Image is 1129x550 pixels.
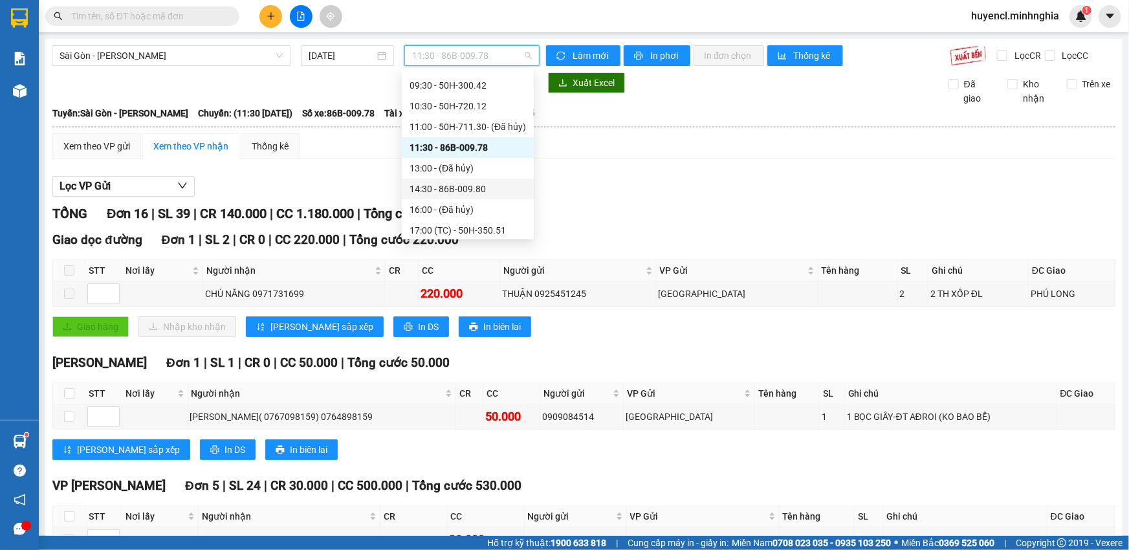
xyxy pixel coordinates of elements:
[290,443,327,457] span: In biên lai
[349,232,459,247] span: Tổng cước 220.000
[364,206,485,221] span: Tổng cước 1.320.000
[1075,10,1087,22] img: icon-new-feature
[627,386,741,401] span: VP Gửi
[1057,383,1115,404] th: ĐC Giao
[959,77,998,105] span: Đã giao
[1082,6,1091,15] sup: 1
[626,410,752,424] div: [GEOGRAPHIC_DATA]
[85,383,122,404] th: STT
[1018,77,1057,105] span: Kho nhận
[52,478,166,493] span: VP [PERSON_NAME]
[331,478,334,493] span: |
[71,9,224,23] input: Tìm tên, số ĐT hoặc mã đơn
[660,263,805,278] span: VP Gửi
[25,433,28,437] sup: 1
[628,536,729,550] span: Cung cấp máy in - giấy in:
[85,506,122,527] th: STT
[205,232,230,247] span: SL 2
[778,51,789,61] span: bar-chart
[410,99,526,113] div: 10:30 - 50H-720.12
[1099,5,1121,28] button: caret-down
[503,287,654,301] div: THUẬN 0925451245
[52,232,142,247] span: Giao dọc đường
[410,182,526,196] div: 14:30 - 86B-009.80
[546,45,620,66] button: syncLàm mới
[126,509,185,523] span: Nơi lấy
[256,322,265,333] span: sort-ascending
[200,439,256,460] button: printerIn DS
[1047,506,1115,527] th: ĐC Giao
[13,84,27,98] img: warehouse-icon
[202,509,367,523] span: Người nhận
[884,506,1047,527] th: Ghi chú
[13,435,27,448] img: warehouse-icon
[412,46,532,65] span: 11:30 - 86B-009.78
[412,478,521,493] span: Tổng cước 530.000
[773,538,891,548] strong: 0708 023 035 - 0935 103 250
[410,140,526,155] div: 11:30 - 86B-009.78
[239,232,265,247] span: CR 0
[52,439,190,460] button: sort-ascending[PERSON_NAME] sắp xếp
[755,383,820,404] th: Tên hàng
[886,533,1045,547] div: 1 bọc vàng trái cây
[483,383,541,404] th: CC
[421,285,498,303] div: 220.000
[270,206,273,221] span: |
[238,355,241,370] span: |
[52,108,188,118] b: Tuyến: Sài Gòn - [PERSON_NAME]
[857,533,881,547] div: 1
[357,206,360,221] span: |
[469,322,478,333] span: printer
[404,322,413,333] span: printer
[259,5,282,28] button: plus
[245,355,270,370] span: CR 0
[630,509,766,523] span: VP Gửi
[1029,260,1115,281] th: ĐC Giao
[193,206,197,221] span: |
[950,45,987,66] img: 9k=
[338,478,402,493] span: CC 500.000
[1029,281,1115,307] td: PHÚ LONG
[198,106,292,120] span: Chuyến: (11:30 [DATE])
[52,316,129,337] button: uploadGiao hàng
[1077,77,1116,91] span: Trên xe
[794,49,833,63] span: Thống kê
[410,120,526,134] div: 11:00 - 50H-711.30 - (Đã hủy)
[542,410,621,424] div: 0909084514
[820,383,845,404] th: SL
[205,287,383,301] div: CHÚ NĂNG 0971731699
[264,478,267,493] span: |
[551,538,606,548] strong: 1900 633 818
[406,478,409,493] span: |
[14,494,26,506] span: notification
[14,523,26,535] span: message
[166,355,201,370] span: Đơn 1
[928,260,1029,281] th: Ghi chú
[276,206,354,221] span: CC 1.180.000
[845,383,1057,404] th: Ghi chú
[270,320,373,334] span: [PERSON_NAME] sắp xếp
[1057,49,1091,63] span: Lọc CC
[767,45,843,66] button: bar-chartThống kê
[85,260,122,281] th: STT
[269,232,272,247] span: |
[280,355,338,370] span: CC 50.000
[229,478,261,493] span: SL 24
[200,206,267,221] span: CR 140.000
[11,8,28,28] img: logo-vxr
[341,355,344,370] span: |
[267,12,276,21] span: plus
[190,410,454,424] div: [PERSON_NAME]( 0767098159) 0764898159
[483,320,521,334] span: In biên lai
[504,263,643,278] span: Người gửi
[447,506,525,527] th: CC
[410,161,526,175] div: 13:00 - (Đã hủy)
[900,287,926,301] div: 2
[309,49,375,63] input: 15/09/2025
[126,386,175,401] span: Nơi lấy
[855,506,884,527] th: SL
[650,49,680,63] span: In phơi
[60,178,111,194] span: Lọc VP Gửi
[487,536,606,550] span: Hỗ trợ kỹ thuật:
[847,410,1055,424] div: 1 BỌC GIẤY-ĐT AĐROI (KO BAO BỂ)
